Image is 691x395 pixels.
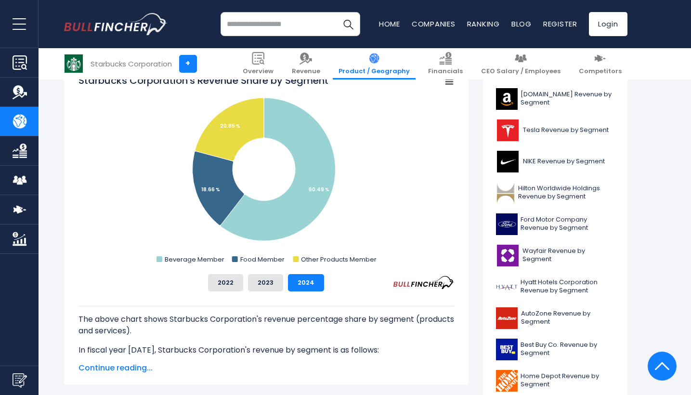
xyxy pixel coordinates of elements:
[496,182,516,204] img: HLT logo
[201,186,220,193] tspan: 18.66 %
[579,67,622,76] span: Competitors
[523,126,609,134] span: Tesla Revenue by Segment
[78,74,454,266] svg: Starbucks Corporation's Revenue Share by Segment
[490,180,620,206] a: Hilton Worldwide Holdings Revenue by Segment
[589,12,627,36] a: Login
[521,341,614,357] span: Best Buy Co. Revenue by Segment
[339,67,410,76] span: Product / Geography
[496,151,520,172] img: NKE logo
[292,67,320,76] span: Revenue
[243,67,274,76] span: Overview
[467,19,500,29] a: Ranking
[333,48,416,79] a: Product / Geography
[481,67,561,76] span: CEO Salary / Employees
[496,245,520,266] img: W logo
[301,255,377,264] text: Other Products Member
[490,86,620,112] a: [DOMAIN_NAME] Revenue by Segment
[522,247,614,263] span: Wayfair Revenue by Segment
[428,67,463,76] span: Financials
[336,12,360,36] button: Search
[78,314,454,337] p: The above chart shows Starbucks Corporation's revenue percentage share by segment (products and s...
[521,278,614,295] span: Hyatt Hotels Corporation Revenue by Segment
[521,372,614,389] span: Home Depot Revenue by Segment
[379,19,400,29] a: Home
[511,19,532,29] a: Blog
[521,310,614,326] span: AutoZone Revenue by Segment
[422,48,469,79] a: Financials
[64,13,168,35] img: bullfincher logo
[412,19,456,29] a: Companies
[521,91,614,107] span: [DOMAIN_NAME] Revenue by Segment
[288,274,324,291] button: 2024
[521,216,614,232] span: Ford Motor Company Revenue by Segment
[286,48,326,79] a: Revenue
[240,255,284,264] text: Food Member
[490,211,620,237] a: Ford Motor Company Revenue by Segment
[78,362,454,374] span: Continue reading...
[220,122,240,130] tspan: 20.85 %
[490,117,620,144] a: Tesla Revenue by Segment
[496,88,518,110] img: AMZN logo
[248,274,283,291] button: 2023
[65,54,83,73] img: SBUX logo
[309,186,329,193] tspan: 60.49 %
[64,13,168,35] a: Go to homepage
[78,344,454,356] p: In fiscal year [DATE], Starbucks Corporation's revenue by segment is as follows:
[475,48,566,79] a: CEO Salary / Employees
[490,274,620,300] a: Hyatt Hotels Corporation Revenue by Segment
[490,305,620,331] a: AutoZone Revenue by Segment
[496,119,520,141] img: TSLA logo
[523,158,605,166] span: NIKE Revenue by Segment
[496,370,518,392] img: HD logo
[496,339,518,360] img: BBY logo
[237,48,279,79] a: Overview
[78,74,328,87] tspan: Starbucks Corporation's Revenue Share by Segment
[496,213,518,235] img: F logo
[573,48,627,79] a: Competitors
[490,336,620,363] a: Best Buy Co. Revenue by Segment
[518,184,614,201] span: Hilton Worldwide Holdings Revenue by Segment
[496,276,518,298] img: H logo
[165,255,224,264] text: Beverage Member
[208,274,243,291] button: 2022
[179,55,197,73] a: +
[490,368,620,394] a: Home Depot Revenue by Segment
[496,307,519,329] img: AZO logo
[543,19,577,29] a: Register
[91,58,172,69] div: Starbucks Corporation
[490,242,620,269] a: Wayfair Revenue by Segment
[490,148,620,175] a: NIKE Revenue by Segment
